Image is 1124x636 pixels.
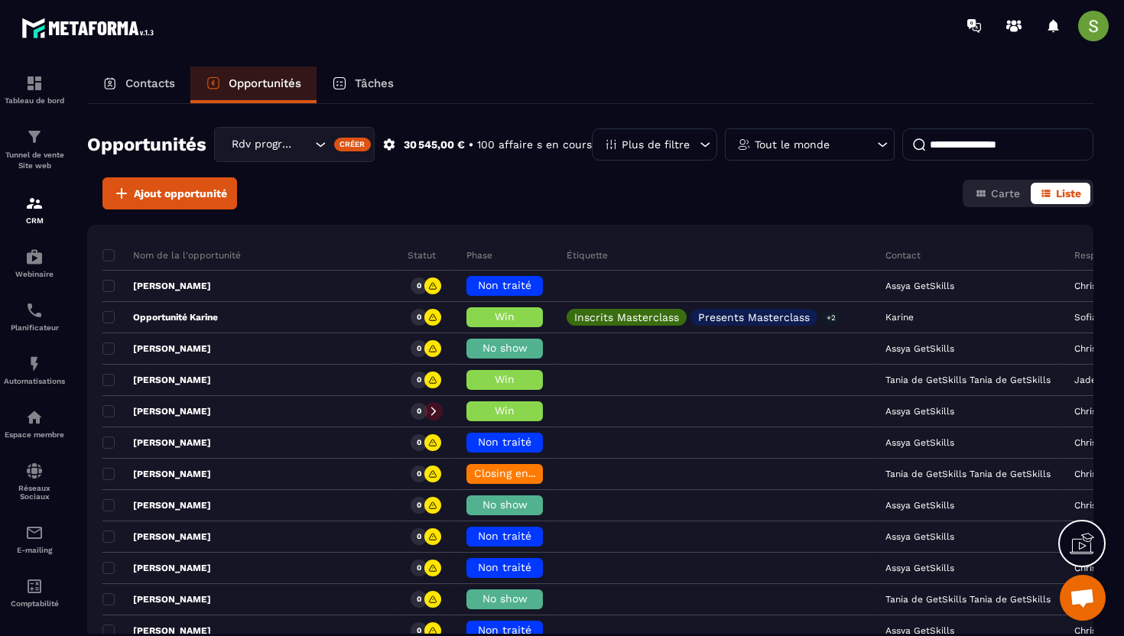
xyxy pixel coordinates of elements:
[1056,187,1081,200] span: Liste
[482,592,528,605] span: No show
[966,183,1029,204] button: Carte
[495,310,515,323] span: Win
[417,437,421,448] p: 0
[482,342,528,354] span: No show
[417,343,421,354] p: 0
[102,468,211,480] p: [PERSON_NAME]
[4,270,65,278] p: Webinaire
[296,136,311,153] input: Search for option
[102,562,211,574] p: [PERSON_NAME]
[25,524,44,542] img: email
[25,194,44,213] img: formation
[417,563,421,573] p: 0
[478,279,531,291] span: Non traité
[4,599,65,608] p: Comptabilité
[4,546,65,554] p: E-mailing
[102,280,211,292] p: [PERSON_NAME]
[991,187,1020,200] span: Carte
[229,76,301,90] p: Opportunités
[102,177,237,209] button: Ajout opportunité
[417,625,421,636] p: 0
[334,138,372,151] div: Créer
[885,249,921,261] p: Contact
[4,397,65,450] a: automationsautomationsEspace membre
[466,249,492,261] p: Phase
[355,76,394,90] p: Tâches
[495,373,515,385] span: Win
[478,561,531,573] span: Non traité
[417,594,421,605] p: 0
[1074,312,1097,323] p: Sofia
[4,216,65,225] p: CRM
[469,138,473,152] p: •
[125,76,175,90] p: Contacts
[102,374,211,386] p: [PERSON_NAME]
[417,312,421,323] p: 0
[317,67,409,103] a: Tâches
[821,310,841,326] p: +2
[4,63,65,116] a: formationformationTableau de bord
[134,186,227,201] span: Ajout opportunité
[87,67,190,103] a: Contacts
[755,139,830,150] p: Tout le monde
[4,512,65,566] a: emailemailE-mailing
[478,530,531,542] span: Non traité
[102,405,211,417] p: [PERSON_NAME]
[495,404,515,417] span: Win
[190,67,317,103] a: Opportunités
[1031,183,1090,204] button: Liste
[4,150,65,171] p: Tunnel de vente Site web
[214,127,375,162] div: Search for option
[4,290,65,343] a: schedulerschedulerPlanificateur
[478,624,531,636] span: Non traité
[404,138,465,152] p: 30 545,00 €
[25,301,44,320] img: scheduler
[4,96,65,105] p: Tableau de bord
[417,500,421,511] p: 0
[25,355,44,373] img: automations
[87,129,206,160] h2: Opportunités
[21,14,159,42] img: logo
[102,531,211,543] p: [PERSON_NAME]
[622,139,690,150] p: Plus de filtre
[25,74,44,92] img: formation
[25,577,44,595] img: accountant
[474,467,561,479] span: Closing en cours
[25,128,44,146] img: formation
[102,249,241,261] p: Nom de la l'opportunité
[477,138,592,152] p: 100 affaire s en cours
[102,436,211,449] p: [PERSON_NAME]
[25,248,44,266] img: automations
[417,531,421,542] p: 0
[482,498,528,511] span: No show
[4,430,65,439] p: Espace membre
[102,311,218,323] p: Opportunité Karine
[4,116,65,183] a: formationformationTunnel de vente Site web
[698,312,810,323] p: Presents Masterclass
[417,406,421,417] p: 0
[102,593,211,605] p: [PERSON_NAME]
[1060,575,1106,621] div: Ouvrir le chat
[417,375,421,385] p: 0
[4,183,65,236] a: formationformationCRM
[574,312,679,323] p: Inscrits Masterclass
[478,436,531,448] span: Non traité
[25,408,44,427] img: automations
[102,499,211,511] p: [PERSON_NAME]
[4,343,65,397] a: automationsautomationsAutomatisations
[4,566,65,619] a: accountantaccountantComptabilité
[4,323,65,332] p: Planificateur
[4,377,65,385] p: Automatisations
[102,342,211,355] p: [PERSON_NAME]
[4,236,65,290] a: automationsautomationsWebinaire
[567,249,608,261] p: Étiquette
[228,136,296,153] span: Rdv programmé
[25,462,44,480] img: social-network
[4,484,65,501] p: Réseaux Sociaux
[417,469,421,479] p: 0
[408,249,436,261] p: Statut
[4,450,65,512] a: social-networksocial-networkRéseaux Sociaux
[417,281,421,291] p: 0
